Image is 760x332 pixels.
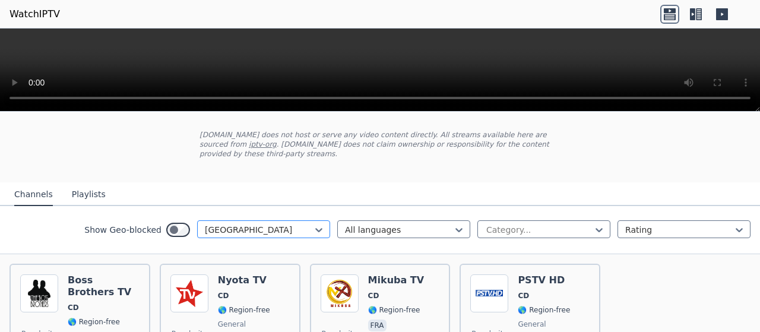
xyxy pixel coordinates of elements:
span: 🌎 Region-free [368,305,420,315]
label: Show Geo-blocked [84,224,161,236]
h6: Nyota TV [218,274,270,286]
span: general [218,320,246,329]
button: Playlists [72,184,106,206]
span: CD [218,291,229,301]
span: general [518,320,546,329]
span: CD [68,303,79,312]
span: CD [518,291,529,301]
h6: PSTV HD [518,274,570,286]
img: Boss Brothers TV [20,274,58,312]
a: WatchIPTV [9,7,60,21]
img: Mikuba TV [321,274,359,312]
span: 🌎 Region-free [68,317,120,327]
h6: Mikuba TV [368,274,425,286]
button: Channels [14,184,53,206]
a: iptv-org [249,140,277,148]
span: CD [368,291,379,301]
p: fra [368,320,387,331]
span: 🌎 Region-free [518,305,570,315]
span: 🌎 Region-free [218,305,270,315]
p: [DOMAIN_NAME] does not host or serve any video content directly. All streams available here are s... [199,130,560,159]
img: Nyota TV [170,274,208,312]
img: PSTV HD [470,274,508,312]
h6: Boss Brothers TV [68,274,140,298]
